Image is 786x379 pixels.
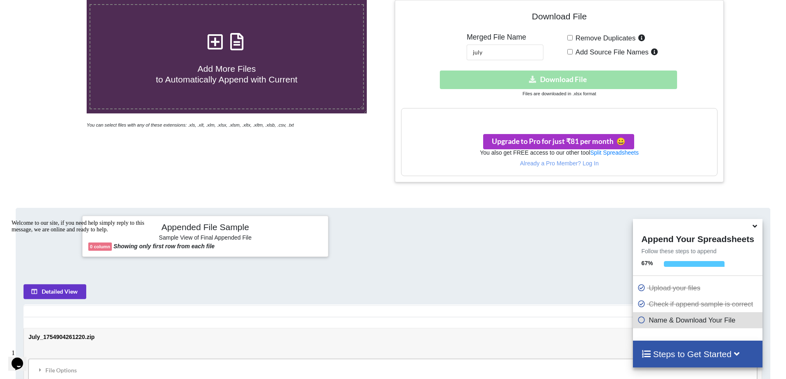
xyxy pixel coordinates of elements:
h5: Merged File Name [467,33,543,42]
span: smile [614,137,625,146]
div: Welcome to our site, if you need help simply reply to this message, we are online and ready to help. [3,3,152,16]
i: You can select files with any of these extensions: .xls, .xlt, .xlm, .xlsx, .xlsm, .xltx, .xltm, ... [87,122,294,127]
h3: Your files are more than 1 MB [401,113,717,122]
h4: Steps to Get Started [641,349,754,359]
span: Add Source File Names [573,48,649,56]
iframe: chat widget [8,346,35,371]
iframe: chat widget [8,217,157,342]
h6: You also get FREE access to our other tool [401,149,717,156]
p: Upload your files [637,283,760,293]
small: Files are downloaded in .xlsx format [522,91,596,96]
span: Upgrade to Pro for just ₹81 per month [492,137,625,146]
p: Follow these steps to append [633,247,762,255]
div: File Options [31,361,755,379]
p: Name & Download Your File [637,315,760,325]
p: Already a Pro Member? Log In [401,159,717,167]
h4: Append Your Spreadsheets [633,232,762,244]
h4: Download File [401,6,717,30]
span: Welcome to our site, if you need help simply reply to this message, we are online and ready to help. [3,3,136,16]
span: Add More Files to Automatically Append with Current [156,64,297,84]
a: Split Spreadsheets [590,149,639,156]
h4: Appended File Sample [88,222,322,233]
b: Showing only first row from each file [113,243,215,250]
b: 67 % [641,260,653,266]
p: Check if append sample is correct [637,299,760,309]
input: Enter File Name [467,45,543,60]
h6: Sample View of Final Appended File [88,234,322,242]
span: Remove Duplicates [573,34,636,42]
button: Upgrade to Pro for just ₹81 per monthsmile [483,134,634,149]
